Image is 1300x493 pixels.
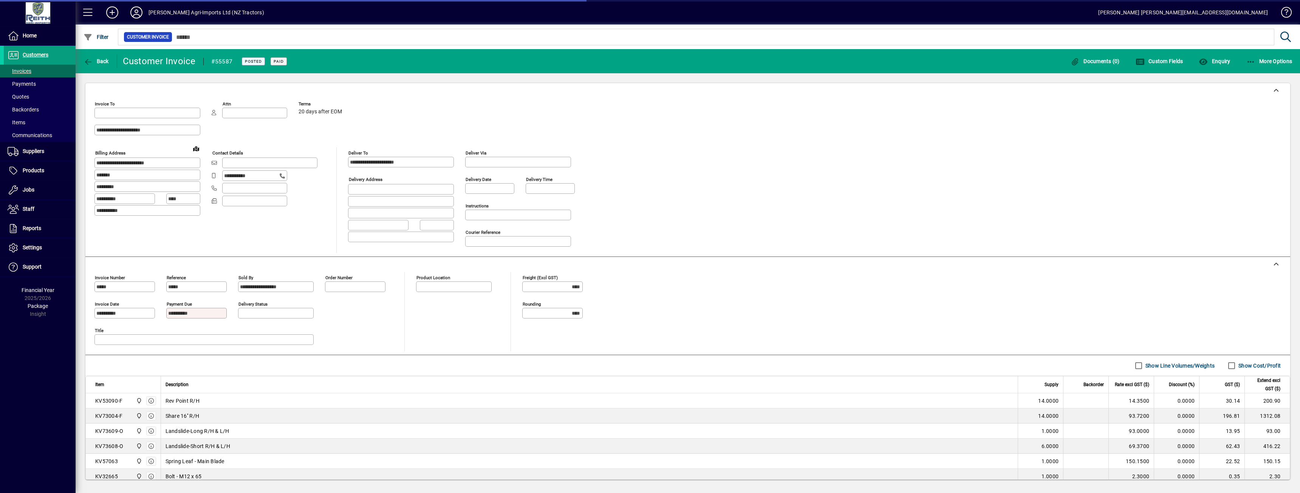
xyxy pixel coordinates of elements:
[4,129,76,142] a: Communications
[1244,423,1290,439] td: 93.00
[95,412,122,420] div: KV73004-F
[1199,58,1230,64] span: Enquiry
[4,258,76,277] a: Support
[325,275,353,280] mat-label: Order number
[1113,427,1149,435] div: 93.0000
[95,301,119,307] mat-label: Invoice date
[1113,442,1149,450] div: 69.3700
[95,101,115,107] mat-label: Invoice To
[100,6,124,19] button: Add
[348,150,368,156] mat-label: Deliver To
[95,457,118,465] div: KV57063
[166,397,200,405] span: Rev Point R/H
[526,177,552,182] mat-label: Delivery time
[134,457,143,465] span: Ashburton
[299,102,344,107] span: Terms
[211,56,233,68] div: #55587
[1225,380,1240,389] span: GST ($)
[95,442,123,450] div: KV73608-O
[1275,2,1291,26] a: Knowledge Base
[1134,54,1185,68] button: Custom Fields
[167,275,186,280] mat-label: Reference
[1244,54,1294,68] button: More Options
[127,33,169,41] span: Customer Invoice
[1199,408,1244,423] td: 196.81
[1115,380,1149,389] span: Rate excl GST ($)
[1244,469,1290,484] td: 2.30
[190,142,202,155] a: View on map
[223,101,231,107] mat-label: Attn
[23,148,44,154] span: Suppliers
[95,328,104,333] mat-label: Title
[1154,423,1199,439] td: 0.0000
[167,301,192,307] mat-label: Payment due
[166,380,189,389] span: Description
[28,303,48,309] span: Package
[4,65,76,77] a: Invoices
[134,442,143,450] span: Ashburton
[466,203,489,209] mat-label: Instructions
[1197,54,1232,68] button: Enquiry
[8,119,25,125] span: Items
[1113,397,1149,405] div: 14.3500
[245,59,262,64] span: Posted
[466,230,500,235] mat-label: Courier Reference
[95,427,123,435] div: KV73609-O
[4,219,76,238] a: Reports
[23,244,42,250] span: Settings
[134,472,143,481] span: Ashburton
[4,77,76,90] a: Payments
[1144,362,1215,369] label: Show Line Volumes/Weights
[4,181,76,199] a: Jobs
[1199,439,1244,454] td: 62.43
[1113,457,1149,465] div: 150.1500
[4,161,76,180] a: Products
[8,81,36,87] span: Payments
[1199,469,1244,484] td: 0.35
[1154,454,1199,469] td: 0.0000
[1042,473,1059,480] span: 1.0000
[8,132,52,138] span: Communications
[4,90,76,103] a: Quotes
[1244,393,1290,408] td: 200.90
[8,94,29,100] span: Quotes
[76,54,117,68] app-page-header-button: Back
[8,68,31,74] span: Invoices
[23,187,34,193] span: Jobs
[1042,427,1059,435] span: 1.0000
[1042,442,1059,450] span: 6.0000
[84,34,109,40] span: Filter
[23,32,37,39] span: Home
[1098,6,1268,19] div: [PERSON_NAME] [PERSON_NAME][EMAIL_ADDRESS][DOMAIN_NAME]
[1154,439,1199,454] td: 0.0000
[1169,380,1195,389] span: Discount (%)
[166,427,229,435] span: Landslide-Long R/H & L/H
[1113,473,1149,480] div: 2.3000
[8,107,39,113] span: Backorders
[124,6,149,19] button: Profile
[1038,412,1059,420] span: 14.0000
[1244,454,1290,469] td: 150.15
[82,54,111,68] button: Back
[523,301,541,307] mat-label: Rounding
[1136,58,1183,64] span: Custom Fields
[466,150,486,156] mat-label: Deliver via
[23,206,34,212] span: Staff
[134,397,143,405] span: Ashburton
[95,473,118,480] div: KV32665
[4,142,76,161] a: Suppliers
[1246,58,1292,64] span: More Options
[23,264,42,270] span: Support
[166,442,230,450] span: Landslide-Short R/H & L/H
[95,380,104,389] span: Item
[299,109,342,115] span: 20 days after EOM
[23,167,44,173] span: Products
[4,200,76,219] a: Staff
[1244,439,1290,454] td: 416.22
[95,397,122,405] div: KV53090-F
[1071,58,1120,64] span: Documents (0)
[238,275,253,280] mat-label: Sold by
[166,412,200,420] span: Share 16'' R/H
[1154,469,1199,484] td: 0.0000
[1249,376,1280,393] span: Extend excl GST ($)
